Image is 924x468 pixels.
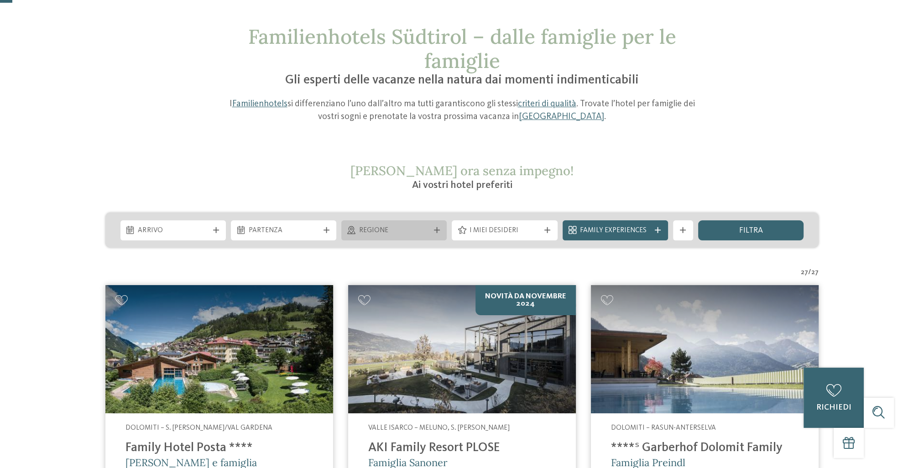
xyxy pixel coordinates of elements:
h4: Family Hotel Posta **** [125,441,313,456]
span: Valle Isarco – Meluno, S. [PERSON_NAME] [368,424,510,432]
span: 27 [811,268,819,278]
img: Cercate un hotel per famiglie? Qui troverete solo i migliori! [105,285,333,413]
a: criteri di qualità [517,99,576,109]
h4: ****ˢ Garberhof Dolomit Family [611,441,799,456]
p: I si differenziano l’uno dall’altro ma tutti garantiscono gli stessi . Trovate l’hotel per famigl... [224,98,701,123]
span: I miei desideri [470,226,540,236]
span: Familienhotels Südtirol – dalle famiglie per le famiglie [248,24,676,73]
span: richiedi [816,404,851,411]
span: Arrivo [138,226,208,236]
span: filtra [739,227,762,235]
h4: AKI Family Resort PLOSE [368,441,556,456]
img: Cercate un hotel per famiglie? Qui troverete solo i migliori! [591,285,819,413]
img: Cercate un hotel per famiglie? Qui troverete solo i migliori! [348,285,576,413]
span: [PERSON_NAME] ora senza impegno! [350,162,574,179]
span: / [808,268,811,278]
span: 27 [801,268,808,278]
span: Gli esperti delle vacanze nella natura dai momenti indimenticabili [285,74,639,87]
span: Dolomiti – S. [PERSON_NAME]/Val Gardena [125,424,272,432]
span: Regione [359,226,429,236]
span: Ai vostri hotel preferiti [412,180,512,190]
a: [GEOGRAPHIC_DATA] [519,112,604,121]
a: Familienhotels [232,99,287,109]
span: Partenza [249,226,319,236]
span: Dolomiti – Rasun-Anterselva [611,424,716,432]
span: Family Experiences [580,226,650,236]
a: richiedi [804,368,864,428]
